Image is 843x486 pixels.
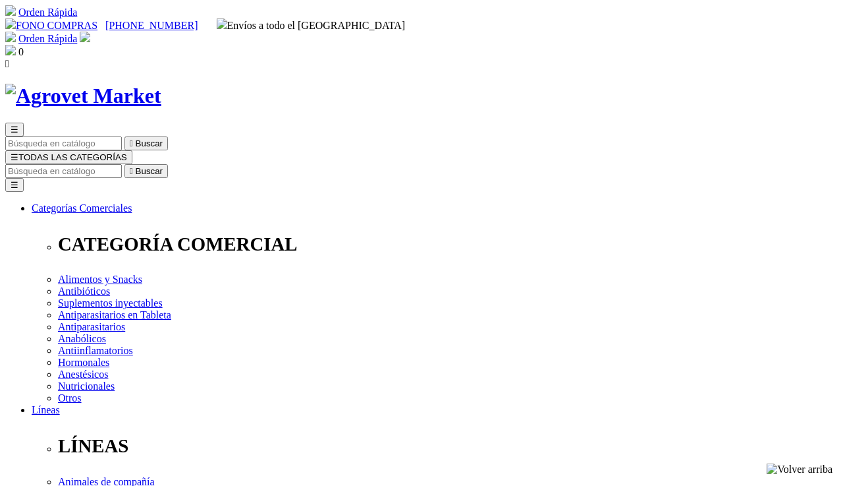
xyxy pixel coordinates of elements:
a: Anabólicos [58,333,106,344]
a: Antibióticos [58,286,110,297]
span: 0 [18,46,24,57]
a: Categorías Comerciales [32,202,132,214]
button: ☰TODAS LAS CATEGORÍAS [5,150,132,164]
a: Nutricionales [58,380,115,392]
a: Líneas [32,404,60,415]
input: Buscar [5,164,122,178]
i:  [130,138,133,148]
input: Buscar [5,137,122,150]
img: shopping-cart.svg [5,5,16,16]
a: Alimentos y Snacks [58,274,142,285]
img: shopping-bag.svg [5,45,16,55]
img: user.svg [80,32,90,42]
img: Volver arriba [767,464,832,475]
p: LÍNEAS [58,435,838,457]
a: Anestésicos [58,369,108,380]
img: shopping-cart.svg [5,32,16,42]
a: Acceda a su cuenta de cliente [80,33,90,44]
button:  Buscar [124,164,168,178]
a: Orden Rápida [18,7,77,18]
a: Antiparasitarios en Tableta [58,309,171,320]
a: Orden Rápida [18,33,77,44]
a: Antiparasitarios [58,321,125,332]
a: Suplementos inyectables [58,297,163,309]
button:  Buscar [124,137,168,150]
span: Envíos a todo el [GEOGRAPHIC_DATA] [217,20,406,31]
a: FONO COMPRAS [5,20,97,31]
span: ☰ [11,152,18,162]
p: CATEGORÍA COMERCIAL [58,233,838,255]
span: Buscar [136,166,163,176]
a: Otros [58,392,82,404]
i:  [130,166,133,176]
a: Hormonales [58,357,109,368]
button: ☰ [5,178,24,192]
i:  [5,58,9,69]
img: Agrovet Market [5,84,161,108]
a: [PHONE_NUMBER] [105,20,198,31]
span: Buscar [136,138,163,148]
span: ☰ [11,125,18,135]
img: phone.svg [5,18,16,29]
img: delivery-truck.svg [217,18,227,29]
a: Antiinflamatorios [58,345,133,356]
button: ☰ [5,123,24,137]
